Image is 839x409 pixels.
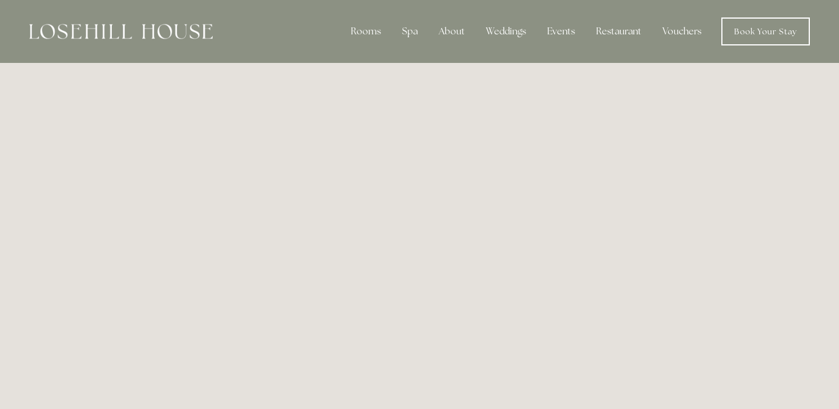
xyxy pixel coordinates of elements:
[721,17,810,45] a: Book Your Stay
[587,20,651,43] div: Restaurant
[341,20,390,43] div: Rooms
[477,20,535,43] div: Weddings
[429,20,474,43] div: About
[393,20,427,43] div: Spa
[538,20,584,43] div: Events
[29,24,213,39] img: Losehill House
[653,20,711,43] a: Vouchers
